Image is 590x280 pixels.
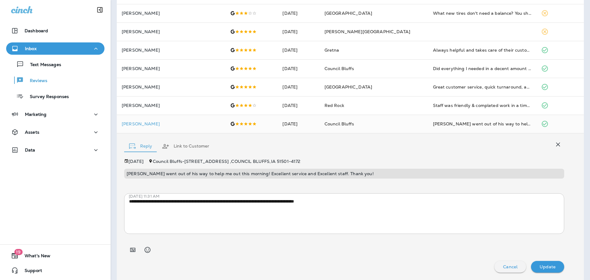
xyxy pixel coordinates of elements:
[6,58,104,71] button: Text Messages
[128,159,144,164] p: [DATE]
[124,135,157,157] button: Reply
[122,121,220,126] div: Click to view Customer Drawer
[25,148,35,152] p: Data
[24,94,69,100] p: Survey Responses
[503,264,517,269] p: Cancel
[277,115,319,133] td: [DATE]
[6,74,104,87] button: Reviews
[433,47,532,53] div: Always helpful and takes care of their customers.
[153,159,301,164] span: Council Bluffs - [STREET_ADDRESS] , COUNCIL BLUFFS , IA 51501-4172
[122,121,220,126] p: [PERSON_NAME]
[127,171,562,176] p: [PERSON_NAME] went out of his way to help me out this morning! Excellent service and Excellent st...
[433,121,532,127] div: Jacob went out of his way to help me out this morning! Excellent service and Excellent staff. Tha...
[129,194,569,199] p: [DATE] 11:31 AM
[25,28,48,33] p: Dashboard
[324,10,372,16] span: [GEOGRAPHIC_DATA]
[324,66,354,71] span: Council Bluffs
[277,22,319,41] td: [DATE]
[277,96,319,115] td: [DATE]
[6,90,104,103] button: Survey Responses
[277,78,319,96] td: [DATE]
[324,47,339,53] span: Gretna
[14,249,22,255] span: 19
[157,135,214,157] button: Link to Customer
[277,59,319,78] td: [DATE]
[122,11,220,16] p: [PERSON_NAME]
[24,62,61,68] p: Text Messages
[25,112,46,117] p: Marketing
[433,65,532,72] div: Did everything I needed in a decent amount of time and kept me informed of the progress. Plus the...
[91,4,108,16] button: Collapse Sidebar
[127,244,139,256] button: Add in a premade template
[122,48,220,53] p: [PERSON_NAME]
[24,78,47,84] p: Reviews
[433,84,532,90] div: Great customer service, quick turnaround, and competitive pricing.
[6,126,104,138] button: Assets
[540,264,556,269] p: Update
[18,253,50,261] span: What's New
[6,144,104,156] button: Data
[25,130,39,135] p: Assets
[141,244,154,256] button: Select an emoji
[6,264,104,277] button: Support
[433,10,532,16] div: What new tires don't need a balance? You should make that part of the original quote.
[122,103,220,108] p: [PERSON_NAME]
[324,121,354,127] span: Council Bluffs
[277,4,319,22] td: [DATE]
[324,84,372,90] span: [GEOGRAPHIC_DATA]
[6,108,104,120] button: Marketing
[6,42,104,55] button: Inbox
[6,25,104,37] button: Dashboard
[122,66,220,71] p: [PERSON_NAME]
[25,46,37,51] p: Inbox
[277,41,319,59] td: [DATE]
[122,85,220,89] p: [PERSON_NAME]
[6,250,104,262] button: 19What's New
[324,29,410,34] span: [PERSON_NAME][GEOGRAPHIC_DATA]
[324,103,344,108] span: Red Rock
[122,29,220,34] p: [PERSON_NAME]
[433,102,532,108] div: Staff was friendly & completed work in a timely manner.
[494,261,526,273] button: Cancel
[531,261,564,273] button: Update
[18,268,42,275] span: Support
